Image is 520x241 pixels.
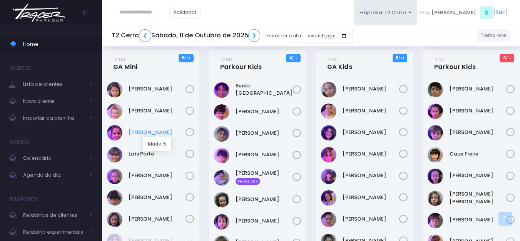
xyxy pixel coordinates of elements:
a: [PERSON_NAME] [343,172,400,179]
img: Joaquim Reis [214,126,229,142]
img: Isabela Gerhardt Covolo [107,125,122,141]
a: [PERSON_NAME] [236,108,293,115]
a: [PERSON_NAME] [343,129,400,136]
img: Betina Sierra Silami [428,104,443,119]
small: 10:01 [327,56,338,63]
a: 10:00Parkour Kids [220,55,262,71]
a: [PERSON_NAME] [236,217,293,225]
span: Novo cliente [23,96,85,106]
a: [PERSON_NAME] [129,194,186,201]
a: Adicionar [169,6,201,18]
span: Importar da planilha [23,113,85,123]
img: Luca Cerutti Tufano [428,213,443,228]
img: Maria Alice Sobral [107,169,122,184]
a: 10:00GA Mini [113,55,137,71]
h4: Clientes [10,60,30,76]
a: Treino livre [477,29,511,42]
small: 11:00 [434,56,445,63]
img: Joana Sierra Silami [428,169,443,184]
img: Bernardo de Olivera Santos [428,82,443,97]
a: [PERSON_NAME] [343,85,400,93]
span: Reposição [236,178,260,185]
strong: 0 [503,55,506,61]
a: [PERSON_NAME] [236,151,293,159]
span: Olá, [420,9,430,17]
a: [PERSON_NAME] Reposição [236,169,293,185]
a: [PERSON_NAME] [343,215,400,223]
a: [PERSON_NAME] [PERSON_NAME] [450,190,507,205]
img: Maria Ribeiro Martins [107,190,122,206]
small: / 12 [506,56,511,60]
img: João Rosendo Guerra [214,148,229,163]
span: Lista de clientes [23,79,85,89]
img: MARIAH VITKOVSKY [321,190,336,206]
span: Home [23,39,92,49]
a: [PERSON_NAME] [450,216,507,224]
small: / 13 [184,56,190,60]
span: S [480,6,493,19]
a: ❯ [248,29,261,42]
img: Laís Porto Carreiro [107,147,122,162]
a: [PERSON_NAME] [236,196,293,203]
a: 10:01GA Kids [327,55,352,71]
a: [PERSON_NAME] [129,85,186,93]
img: Maya Ribeiro Martins [107,212,122,227]
small: / 12 [292,56,297,60]
span: [PERSON_NAME] [431,9,476,17]
small: 10:00 [113,56,125,63]
a: [PERSON_NAME] [450,172,507,179]
a: [PERSON_NAME] [343,150,400,158]
img: Laura Pinto Ferrari [321,169,336,184]
small: 10:00 [220,56,232,63]
img: Caetano Fiola da Costa [428,125,443,141]
a: [PERSON_NAME] [343,194,400,201]
span: Relatório experimentais [23,227,85,237]
a: [PERSON_NAME] [236,129,293,137]
img: Manoella Couto Kersten [321,212,336,227]
img: João Pedro Dragonetti [428,191,443,206]
img: Alice Borges Ribeiro [321,82,336,97]
img: Leonardo Arina Scudeller [214,170,229,186]
a: [PERSON_NAME] [343,107,400,115]
h4: Agenda [10,134,29,150]
img: Isabela Araújo Girotto [214,104,229,120]
strong: 6 [182,55,184,61]
a: [PERSON_NAME] [129,215,186,223]
div: [ ] [417,4,510,21]
a: [PERSON_NAME] [450,107,507,115]
span: Relatórios de clientes [23,210,85,220]
a: [PERSON_NAME] [129,172,186,179]
a: Sair [496,8,505,17]
a: Bento [GEOGRAPHIC_DATA] [236,82,293,97]
img: Bento Brasil Torres [214,82,229,98]
h4: Relatórios [10,191,38,207]
a: [PERSON_NAME] [129,129,186,136]
a: 11:00Parkour Kids [434,55,476,71]
div: Escolher data: [112,27,353,45]
a: Laís Porto [129,150,186,158]
h5: T2 Cerro Sábado, 11 de Outubro de 2025 [112,29,260,42]
div: Idade: 5 [143,137,171,151]
img: Helena rachkorsky [321,147,336,162]
span: Calendário [23,153,85,163]
a: ❮ [139,29,151,42]
small: / 13 [398,56,404,60]
img: Noah smocowisk [214,214,229,229]
span: Agenda do dia [23,170,85,180]
a: [PERSON_NAME] [450,85,507,93]
strong: 5 [396,55,398,61]
a: [PERSON_NAME] [129,107,186,115]
img: Brenda Yume Marins Pessoa [321,125,336,141]
img: Caue Freire Kawakami [428,147,443,162]
a: Caue Freire [450,150,507,158]
img: Maria Eduarda Dragonetti [214,192,229,208]
img: Helena Marins Padua [107,104,122,119]
a: [PERSON_NAME] [450,129,507,136]
img: Cora Mathias Melo [107,82,122,97]
img: Athena Torres Longhi [321,104,336,119]
strong: 4 [289,55,292,61]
